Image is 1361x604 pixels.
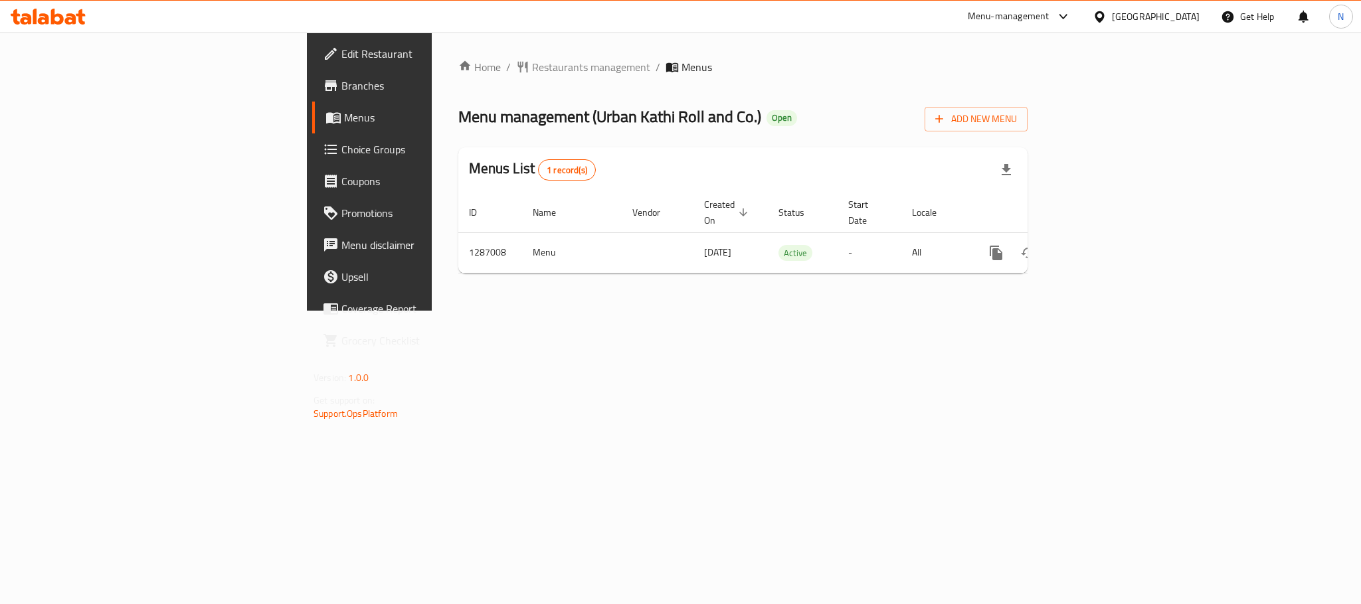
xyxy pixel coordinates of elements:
[632,204,678,220] span: Vendor
[704,196,752,228] span: Created On
[681,59,712,75] span: Menus
[341,237,523,253] span: Menu disclaimer
[533,204,573,220] span: Name
[522,232,622,273] td: Menu
[469,204,494,220] span: ID
[1338,9,1344,24] span: N
[341,46,523,62] span: Edit Restaurant
[341,205,523,221] span: Promotions
[901,232,970,273] td: All
[341,301,523,317] span: Coverage Report
[458,102,761,131] span: Menu management ( Urban Kathi Roll and Co. )
[312,197,534,229] a: Promotions
[458,192,1119,273] table: enhanced table
[312,102,534,133] a: Menus
[539,164,595,177] span: 1 record(s)
[778,245,812,261] div: Active
[538,159,596,181] div: Total records count
[312,165,534,197] a: Coupons
[458,59,1028,75] nav: breadcrumb
[312,38,534,70] a: Edit Restaurant
[341,78,523,94] span: Branches
[1012,237,1044,269] button: Change Status
[314,392,375,409] span: Get support on:
[469,159,596,181] h2: Menus List
[848,196,885,228] span: Start Date
[767,112,797,123] span: Open
[1112,9,1200,24] div: [GEOGRAPHIC_DATA]
[935,111,1017,127] span: Add New Menu
[312,70,534,102] a: Branches
[312,229,534,261] a: Menu disclaimer
[778,246,812,261] span: Active
[767,110,797,126] div: Open
[341,173,523,189] span: Coupons
[341,333,523,348] span: Grocery Checklist
[341,269,523,285] span: Upsell
[990,154,1022,186] div: Export file
[314,405,398,422] a: Support.OpsPlatform
[838,232,901,273] td: -
[925,107,1028,131] button: Add New Menu
[980,237,1012,269] button: more
[968,9,1049,25] div: Menu-management
[516,59,650,75] a: Restaurants management
[912,204,954,220] span: Locale
[778,204,822,220] span: Status
[704,244,731,261] span: [DATE]
[312,293,534,325] a: Coverage Report
[312,325,534,356] a: Grocery Checklist
[970,192,1119,233] th: Actions
[312,261,534,293] a: Upsell
[341,141,523,157] span: Choice Groups
[314,369,346,386] span: Version:
[312,133,534,165] a: Choice Groups
[532,59,650,75] span: Restaurants management
[656,59,660,75] li: /
[348,369,369,386] span: 1.0.0
[344,110,523,125] span: Menus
